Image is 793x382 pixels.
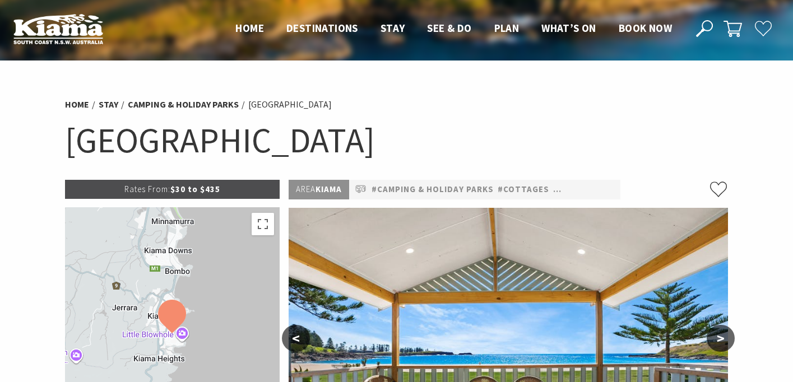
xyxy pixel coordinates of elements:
span: Area [296,184,316,194]
li: [GEOGRAPHIC_DATA] [248,97,332,112]
p: Kiama [289,180,349,199]
p: $30 to $435 [65,180,280,199]
a: Camping & Holiday Parks [128,99,239,110]
a: Stay [99,99,118,110]
a: Home [65,99,89,110]
button: Toggle fullscreen view [252,213,274,235]
span: Rates From: [124,184,170,194]
a: #Pet Friendly [553,183,618,197]
button: < [282,325,310,352]
span: Plan [494,21,520,35]
span: Destinations [286,21,358,35]
h1: [GEOGRAPHIC_DATA] [65,118,729,163]
a: #Cottages [498,183,549,197]
span: Home [235,21,264,35]
a: #Camping & Holiday Parks [372,183,494,197]
button: > [707,325,735,352]
span: Stay [381,21,405,35]
span: See & Do [427,21,471,35]
span: What’s On [541,21,596,35]
nav: Main Menu [224,20,683,38]
img: Kiama Logo [13,13,103,44]
span: Book now [619,21,672,35]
